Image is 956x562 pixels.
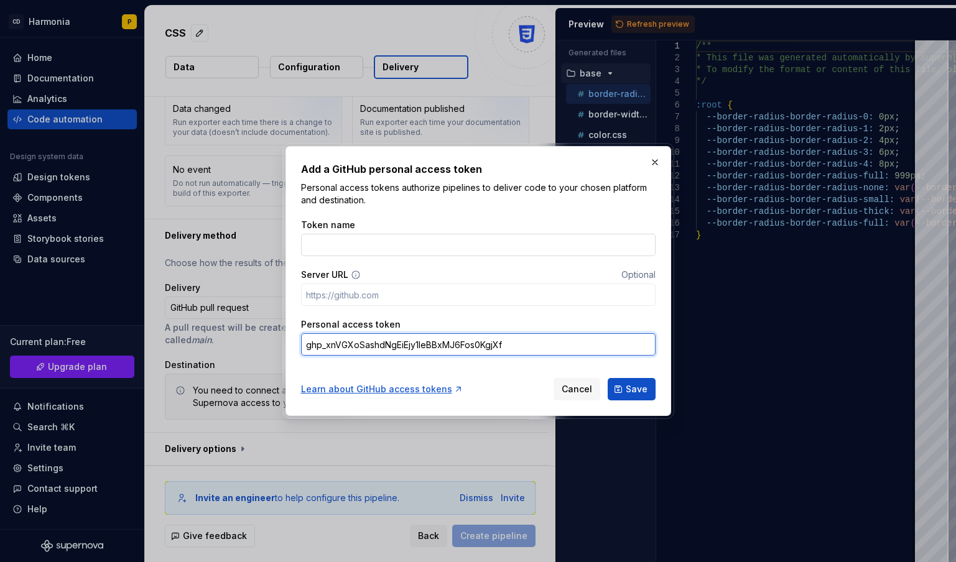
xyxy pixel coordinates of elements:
[301,162,656,177] h2: Add a GitHub personal access token
[301,283,656,306] input: https://github.com
[562,383,592,395] span: Cancel
[626,383,647,395] span: Save
[301,269,348,281] label: Server URL
[608,378,656,400] button: Save
[301,219,355,231] label: Token name
[621,269,656,280] span: Optional
[554,378,600,400] button: Cancel
[301,182,656,206] p: Personal access tokens authorize pipelines to deliver code to your chosen platform and destination.
[301,383,463,395] a: Learn about GitHub access tokens
[301,318,401,331] label: Personal access token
